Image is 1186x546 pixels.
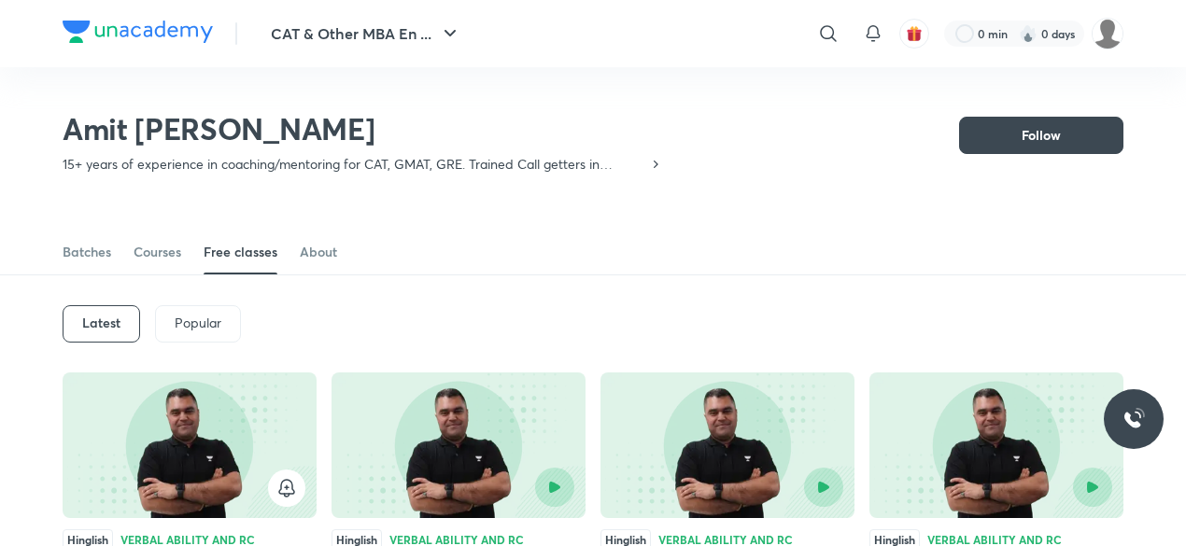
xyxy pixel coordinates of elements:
img: avatar [906,25,923,42]
img: ttu [1122,408,1145,430]
a: About [300,230,337,274]
img: Company Logo [63,21,213,43]
div: Verbal Ability and RC [389,534,524,545]
a: Courses [134,230,181,274]
a: Batches [63,230,111,274]
div: Verbal Ability and RC [658,534,793,545]
p: 15+ years of experience in coaching/mentoring for CAT, GMAT, GRE. Trained Call getters in Persona... [63,155,648,174]
div: Batches [63,243,111,261]
button: CAT & Other MBA En ... [260,15,473,52]
a: Free classes [204,230,277,274]
span: Follow [1022,126,1061,145]
div: About [300,243,337,261]
a: Company Logo [63,21,213,48]
button: avatar [899,19,929,49]
img: bansal [1092,18,1123,49]
h2: Amit [PERSON_NAME] [63,110,663,147]
div: Courses [134,243,181,261]
h6: Latest [82,315,120,330]
div: Free classes [204,243,277,261]
div: Verbal Ability and RC [927,534,1062,545]
img: streak [1019,24,1038,43]
p: Popular [175,315,221,330]
div: Verbal Ability and RC [120,534,255,545]
button: Follow [959,117,1123,154]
